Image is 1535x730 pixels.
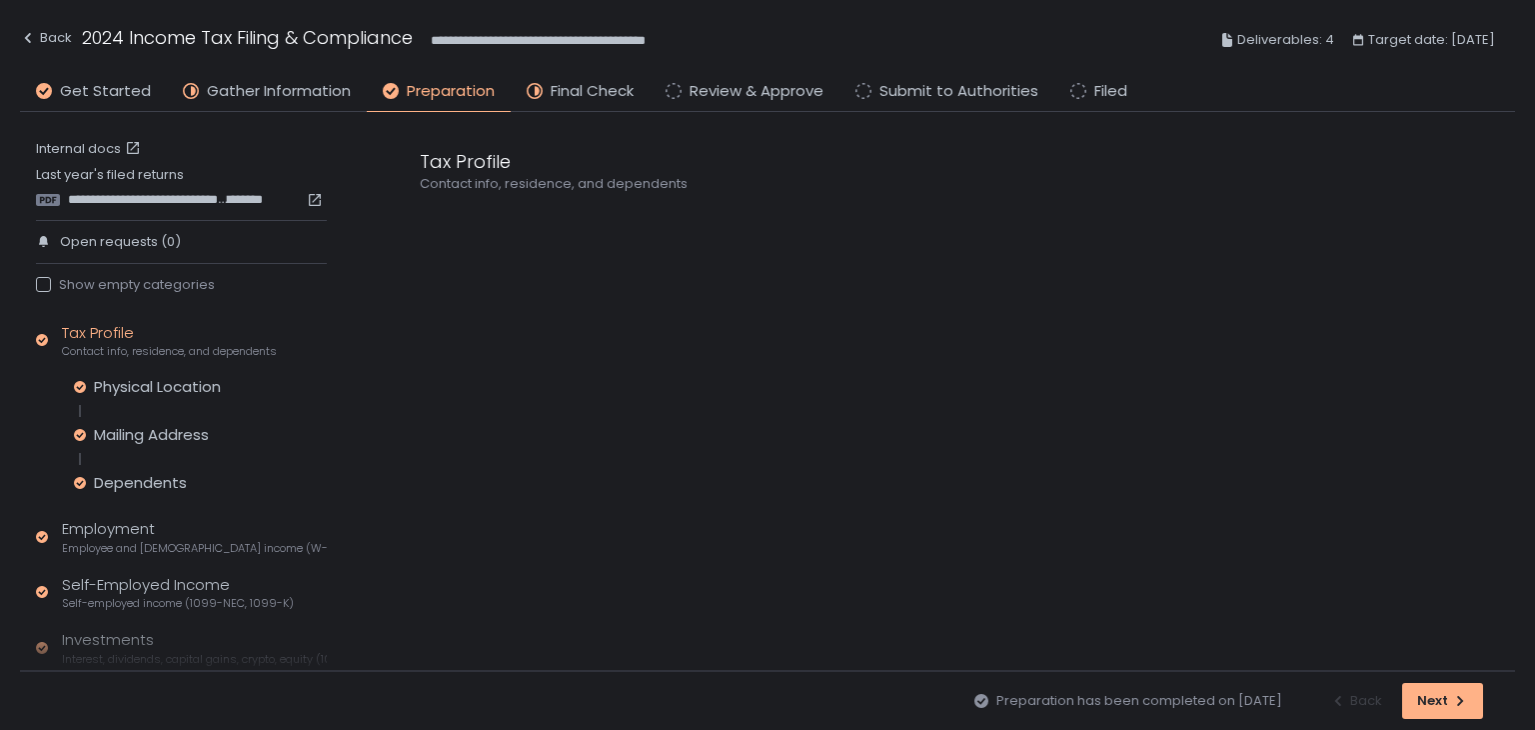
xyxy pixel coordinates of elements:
div: Next [1417,692,1468,710]
span: Interest, dividends, capital gains, crypto, equity (1099s, K-1s) [62,652,327,667]
a: Internal docs [36,140,145,158]
span: Contact info, residence, and dependents [62,344,277,359]
span: Deliverables: 4 [1237,28,1334,52]
div: Employment [62,518,327,556]
div: Last year's filed returns [36,166,327,208]
span: Preparation [407,80,495,103]
span: Open requests (0) [60,233,181,251]
div: Back [20,26,72,50]
div: Tax Profile [420,148,1379,175]
span: Final Check [551,80,634,103]
div: Contact info, residence, and dependents [420,175,1379,193]
span: Get Started [60,80,151,103]
div: Dependents [94,473,187,493]
span: Self-employed income (1099-NEC, 1099-K) [62,596,294,611]
span: Submit to Authorities [879,80,1038,103]
span: Target date: [DATE] [1368,28,1495,52]
span: Filed [1094,80,1127,103]
div: Tax Profile [62,322,277,360]
div: Investments [62,629,327,667]
div: Self-Employed Income [62,574,294,612]
h1: 2024 Income Tax Filing & Compliance [82,24,413,51]
div: Mailing Address [94,425,209,445]
span: Review & Approve [690,80,823,103]
span: Preparation has been completed on [DATE] [996,692,1282,710]
div: Physical Location [94,377,221,397]
span: Gather Information [207,80,351,103]
button: Next [1402,683,1483,719]
button: Back [20,24,72,57]
span: Employee and [DEMOGRAPHIC_DATA] income (W-2s) [62,541,327,556]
